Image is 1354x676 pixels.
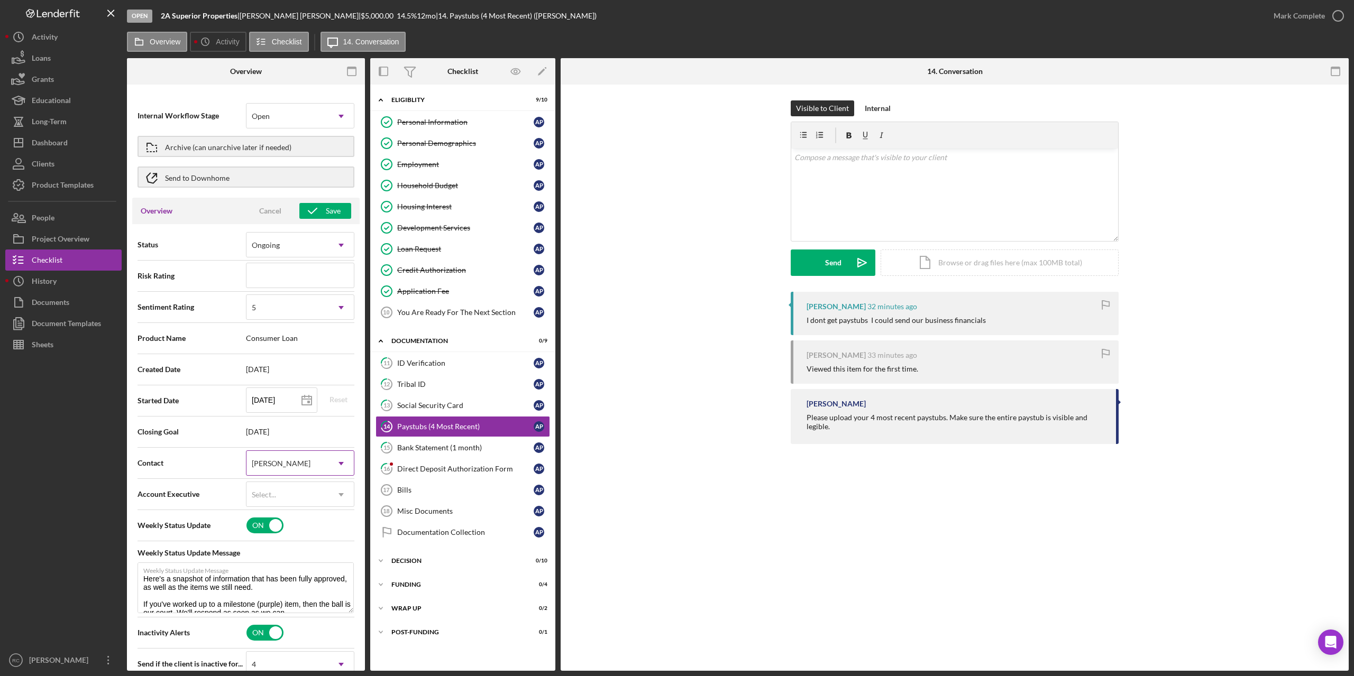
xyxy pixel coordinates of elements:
div: 0 / 2 [528,605,547,612]
div: 0 / 9 [528,338,547,344]
span: Started Date [138,395,246,406]
button: Grants [5,69,122,90]
span: Internal Workflow Stage [138,110,246,121]
div: Misc Documents [397,507,534,515]
label: 14. Conversation [343,38,399,46]
div: Checklist [32,249,62,273]
div: A P [534,201,544,212]
a: Loan RequestAP [376,238,550,260]
span: Risk Rating [138,271,246,281]
div: Loan Request [397,245,534,253]
tspan: 17 [383,487,389,493]
button: Sheets [5,334,122,355]
div: Personal Information [397,118,534,126]
a: Application FeeAP [376,281,550,302]
div: Documents [32,292,69,316]
div: A P [534,244,544,254]
div: Loans [32,48,51,71]
div: Activity [32,26,58,50]
div: 5 [252,303,256,312]
div: Open [252,112,270,121]
span: Consumer Loan [246,334,354,342]
div: A P [534,379,544,390]
span: Account Executive [138,489,246,499]
div: Housing Interest [397,202,534,211]
button: Mark Complete [1263,5,1349,26]
div: Project Overview [32,228,89,252]
div: Reset [330,392,347,408]
tspan: 15 [383,444,390,451]
div: Dashboard [32,132,68,156]
div: Sheets [32,334,53,358]
div: Mark Complete [1274,5,1325,26]
span: [DATE] [246,428,354,436]
div: A P [534,400,544,411]
div: I dont get paystubs I could send our business financials [807,316,986,325]
div: Product Templates [32,174,94,198]
tspan: 18 [383,508,389,514]
div: Household Budget [397,181,534,190]
span: Sentiment Rating [138,302,246,312]
button: Checklist [249,32,309,52]
div: A P [534,358,544,368]
div: | [161,12,240,20]
div: Checklist [447,67,478,76]
div: [PERSON_NAME] [252,459,310,468]
button: Save [299,203,351,219]
button: Visible to Client [791,100,854,116]
button: Send [791,249,875,276]
div: $5,000.00 [361,12,397,20]
div: | 14. Paystubs (4 Most Recent) ([PERSON_NAME]) [436,12,597,20]
a: History [5,271,122,292]
div: Funding [391,581,521,588]
a: Personal InformationAP [376,112,550,133]
div: A P [534,138,544,149]
button: Send to Downhome [138,166,354,188]
div: Save [326,203,341,219]
div: A P [534,180,544,191]
div: Documentation [391,338,521,344]
button: Activity [5,26,122,48]
a: 10You Are Ready For The Next SectionAP [376,302,550,323]
span: Closing Goal [138,427,246,437]
div: Open Intercom Messenger [1318,629,1343,655]
a: Credit AuthorizationAP [376,260,550,281]
span: Status [138,239,246,250]
a: Documents [5,292,122,313]
div: Post-Funding [391,629,521,635]
div: Grants [32,69,54,92]
a: Personal DemographicsAP [376,133,550,154]
div: 0 / 10 [528,558,547,564]
span: Inactivity Alerts [138,627,246,638]
tspan: 16 [383,465,390,472]
div: Open [127,10,152,23]
div: Direct Deposit Authorization Form [397,465,534,473]
a: Documentation CollectionAP [376,522,550,543]
div: Decision [391,558,521,564]
button: Dashboard [5,132,122,153]
div: Please upload your 4 most recent paystubs. Make sure the entire paystub is visible and legible. [807,413,1105,430]
div: A P [534,159,544,170]
time: 2025-08-19 20:50 [867,351,917,359]
div: Social Security Card [397,401,534,410]
a: People [5,207,122,228]
a: Development ServicesAP [376,217,550,238]
button: Document Templates [5,313,122,334]
label: Activity [216,38,239,46]
button: Product Templates [5,174,122,196]
div: 9 / 10 [528,97,547,103]
button: Reset [323,392,354,408]
button: Activity [190,32,246,52]
button: Educational [5,90,122,111]
div: Wrap up [391,605,521,612]
div: A P [534,421,544,432]
a: Long-Term [5,111,122,132]
h3: Overview [141,206,172,216]
tspan: 13 [383,402,390,409]
button: RC[PERSON_NAME] [5,650,122,671]
div: Application Fee [397,287,534,295]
